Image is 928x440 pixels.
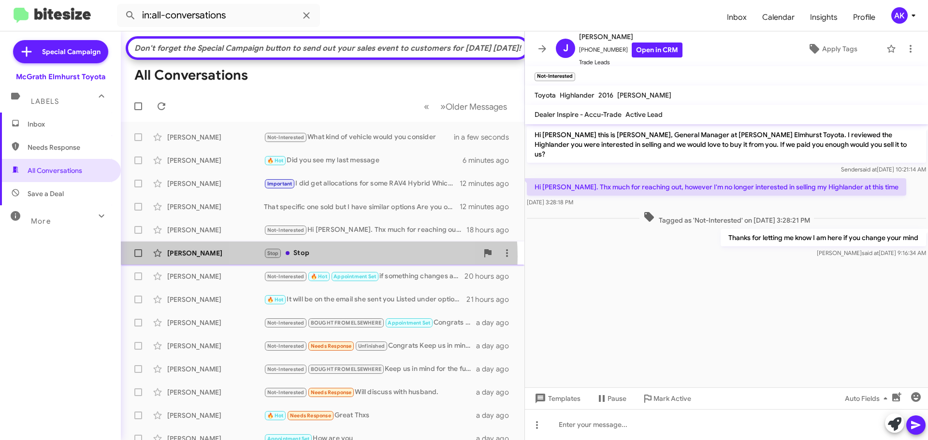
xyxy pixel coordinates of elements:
[28,119,110,129] span: Inbox
[446,101,507,112] span: Older Messages
[311,366,381,372] span: BOUGHT FROM ELSEWHERE
[267,181,292,187] span: Important
[167,318,264,327] div: [PERSON_NAME]
[264,178,460,189] div: I did get allocations for some RAV4 Hybrid Which one are you considering
[133,43,522,53] div: Don't forget the Special Campaign button to send out your sales event to customers for [DATE] [DA...
[267,389,304,396] span: Not-Interested
[754,3,802,31] a: Calendar
[721,229,926,246] p: Thanks for letting me know I am here if you change your mind
[311,273,327,280] span: 🔥 Hot
[560,91,594,99] span: Highlander
[134,68,248,83] h1: All Conversations
[117,4,320,27] input: Search
[264,364,476,375] div: Keep us in mind for the future service or sales needs
[634,390,699,407] button: Mark Active
[476,411,517,420] div: a day ago
[459,132,517,142] div: in a few seconds
[167,295,264,304] div: [PERSON_NAME]
[264,387,476,398] div: Will discuss with husband.
[579,57,682,67] span: Trade Leads
[264,271,464,282] div: if something changes and they end up not having it let me know We have a lot of people come to us...
[418,97,435,116] button: Previous
[264,248,478,259] div: Stop
[424,100,429,113] span: «
[845,3,883,31] a: Profile
[167,271,264,281] div: [PERSON_NAME]
[13,40,108,63] a: Special Campaign
[653,390,691,407] span: Mark Active
[527,126,926,163] p: Hi [PERSON_NAME] this is [PERSON_NAME], General Manager at [PERSON_NAME] Elmhurst Toyota. I revie...
[311,389,352,396] span: Needs Response
[632,43,682,57] a: Open in CRM
[535,72,575,81] small: Not-Interested
[841,166,926,173] span: Sender [DATE] 10:21:14 AM
[845,390,891,407] span: Auto Fields
[167,364,264,374] div: [PERSON_NAME]
[358,343,385,349] span: Unfinished
[460,202,517,212] div: 12 minutes ago
[476,318,517,327] div: a day ago
[267,343,304,349] span: Not-Interested
[419,97,513,116] nav: Page navigation example
[267,297,284,303] span: 🔥 Hot
[533,390,580,407] span: Templates
[719,3,754,31] a: Inbox
[476,387,517,397] div: a day ago
[527,178,906,196] p: Hi [PERSON_NAME]. Thx much for reaching out, however I'm no longer interested in selling my Highl...
[264,155,463,166] div: Did you see my last message
[264,225,466,236] div: Hi [PERSON_NAME]. Thx much for reaching out, however I'm no longer interested in selling my Highl...
[264,317,476,328] div: Congrats Keep us in mind for future service or sales needs
[837,390,899,407] button: Auto Fields
[167,156,264,165] div: [PERSON_NAME]
[783,40,882,57] button: Apply Tags
[466,225,517,235] div: 18 hours ago
[608,390,626,407] span: Pause
[817,249,926,256] span: [PERSON_NAME] [DATE] 9:16:34 AM
[167,225,264,235] div: [PERSON_NAME]
[167,132,264,142] div: [PERSON_NAME]
[563,41,568,56] span: J
[625,110,663,119] span: Active Lead
[460,179,517,188] div: 12 minutes ago
[527,199,573,206] span: [DATE] 3:28:18 PM
[802,3,845,31] a: Insights
[267,412,284,419] span: 🔥 Hot
[311,343,352,349] span: Needs Response
[264,410,476,421] div: Great Thxs
[28,142,110,152] span: Needs Response
[264,132,459,143] div: What kind of vehicle would you consider
[167,179,264,188] div: [PERSON_NAME]
[525,390,588,407] button: Templates
[28,189,64,199] span: Save a Deal
[466,295,517,304] div: 21 hours ago
[535,110,622,119] span: Dealer Inspire - Accu-Trade
[167,248,264,258] div: [PERSON_NAME]
[588,390,634,407] button: Pause
[167,202,264,212] div: [PERSON_NAME]
[435,97,513,116] button: Next
[42,47,101,57] span: Special Campaign
[267,227,304,233] span: Not-Interested
[264,341,476,352] div: Congrats Keep us in mind for future service or sales needs
[267,320,304,326] span: Not-Interested
[311,320,381,326] span: BOUGHT FROM ELSEWHERE
[167,341,264,351] div: [PERSON_NAME]
[464,271,517,281] div: 20 hours ago
[860,166,877,173] span: said at
[598,91,613,99] span: 2016
[264,294,466,305] div: It will be on the email she sent you Listed under options
[617,91,671,99] span: [PERSON_NAME]
[822,40,857,57] span: Apply Tags
[167,411,264,420] div: [PERSON_NAME]
[290,412,331,419] span: Needs Response
[891,7,908,24] div: AK
[639,211,814,225] span: Tagged as 'Not-Interested' on [DATE] 3:28:21 PM
[31,97,59,106] span: Labels
[579,31,682,43] span: [PERSON_NAME]
[167,387,264,397] div: [PERSON_NAME]
[267,366,304,372] span: Not-Interested
[862,249,879,256] span: said at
